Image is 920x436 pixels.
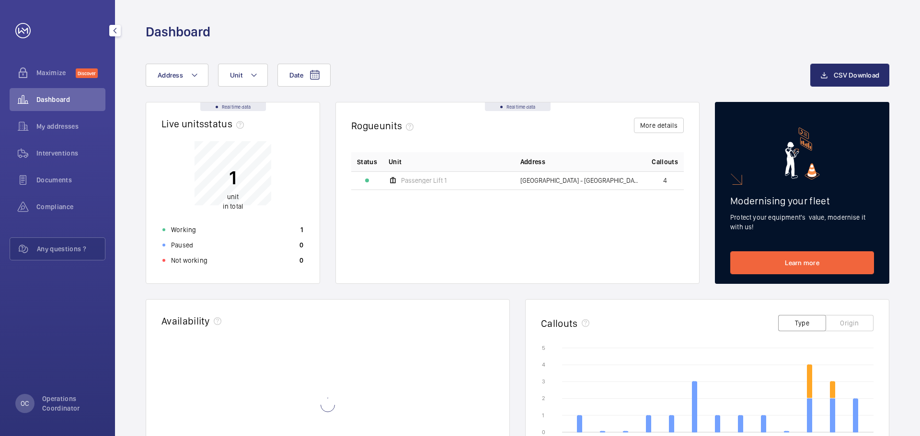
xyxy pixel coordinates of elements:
button: Address [146,64,208,87]
h2: Live units [161,118,248,130]
h2: Modernising your fleet [730,195,874,207]
span: 4 [663,177,667,184]
text: 2 [542,395,545,402]
button: CSV Download [810,64,889,87]
span: Unit [389,157,402,167]
span: Interventions [36,148,105,158]
span: status [204,118,248,130]
span: Any questions ? [37,244,105,254]
button: Origin [826,315,874,331]
span: Compliance [36,202,105,212]
span: My addresses [36,122,105,131]
span: Callouts [652,157,678,167]
p: 1 [300,225,303,235]
span: Discover [76,68,98,78]
p: Status [357,157,377,167]
span: Date [289,71,303,79]
p: Not working [171,256,207,265]
span: units [379,120,418,132]
span: [GEOGRAPHIC_DATA] - [GEOGRAPHIC_DATA] [520,177,641,184]
h2: Callouts [541,317,578,329]
a: Learn more [730,251,874,274]
p: 1 [223,166,243,190]
button: Type [778,315,826,331]
button: Unit [218,64,268,87]
p: 0 [299,240,303,250]
p: Operations Coordinator [42,394,100,413]
p: Paused [171,240,193,250]
p: Working [171,225,196,235]
h2: Rogue [351,120,417,132]
span: Passenger Lift 1 [401,177,447,184]
text: 5 [542,345,545,351]
button: More details [634,118,684,133]
span: CSV Download [834,71,879,79]
span: unit [227,193,239,201]
div: Real time data [200,102,266,111]
span: Documents [36,175,105,185]
p: 0 [299,256,303,265]
span: Maximize [36,68,76,78]
text: 3 [542,378,545,385]
span: Address [520,157,545,167]
text: 0 [542,429,545,436]
span: Address [158,71,183,79]
img: marketing-card.svg [785,127,820,179]
p: in total [223,192,243,211]
text: 1 [542,412,544,419]
p: OC [21,399,29,408]
h1: Dashboard [146,23,210,41]
button: Date [277,64,331,87]
text: 4 [542,361,545,368]
p: Protect your equipment's value, modernise it with us! [730,212,874,232]
div: Real time data [485,102,551,111]
h2: Availability [161,315,210,327]
span: Unit [230,71,242,79]
span: Dashboard [36,95,105,104]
